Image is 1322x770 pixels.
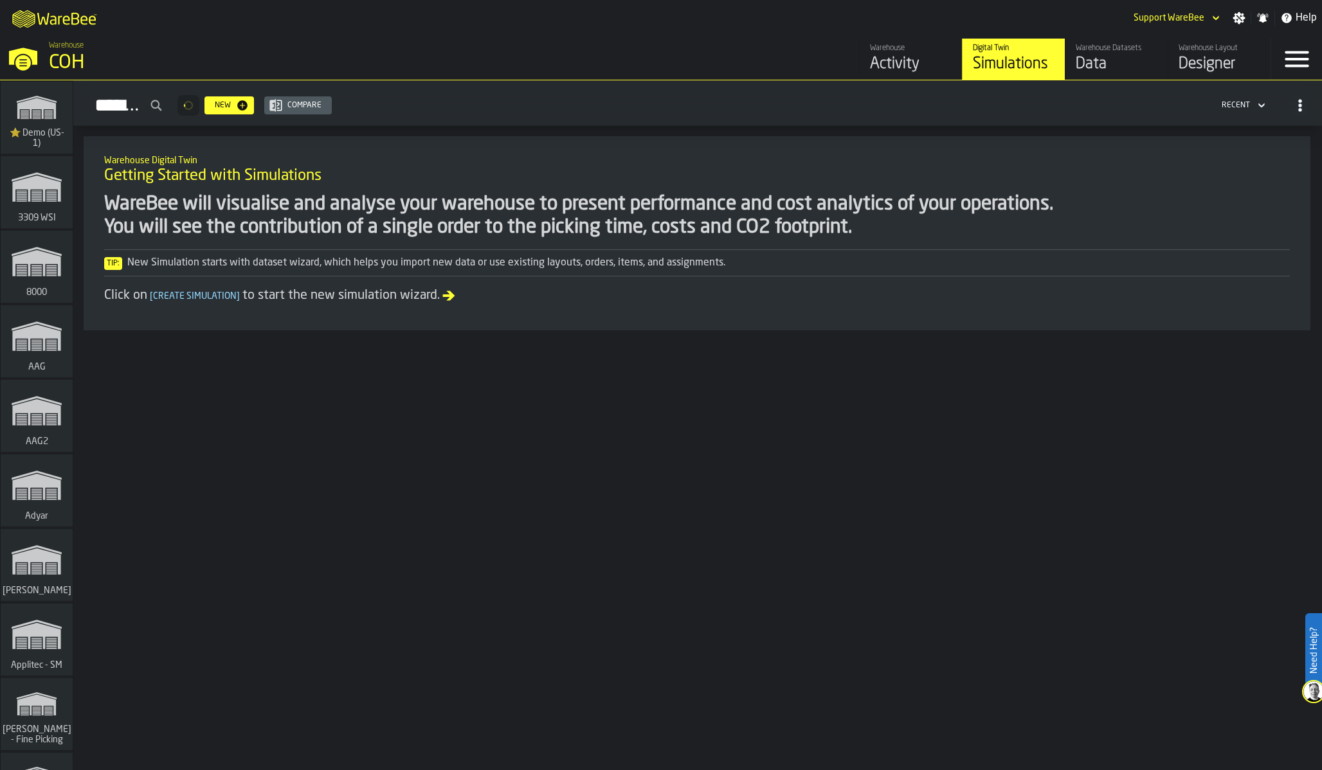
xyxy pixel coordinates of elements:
span: ⭐ Demo (US-1) [6,128,68,148]
span: Help [1296,10,1317,26]
span: Tip: [104,257,122,270]
div: DropdownMenuValue-Support WareBee [1128,10,1222,26]
div: New Simulation starts with dataset wizard, which helps you import new data or use existing layout... [104,255,1290,271]
div: DropdownMenuValue-4 [1222,101,1250,110]
div: New [210,101,236,110]
span: AAG2 [23,436,51,447]
a: link-to-/wh/i/48cbecf7-1ea2-4bc9-a439-03d5b66e1a58/simulations [1,678,73,753]
div: Warehouse [870,44,952,53]
a: link-to-/wh/i/862141b4-a92e-43d2-8b2b-6509793ccc83/simulations [1,454,73,529]
span: ] [237,292,240,301]
a: link-to-/wh/i/b2e041e4-2753-4086-a82a-958e8abdd2c7/simulations [1,231,73,305]
a: link-to-/wh/i/76e2a128-1b54-4d66-80d4-05ae4c277723/designer [1168,39,1271,80]
h2: Sub Title [104,153,1290,166]
div: Simulations [973,54,1055,75]
div: Compare [282,101,327,110]
a: link-to-/wh/i/76e2a128-1b54-4d66-80d4-05ae4c277723/simulations [962,39,1065,80]
label: button-toggle-Menu [1271,39,1322,80]
a: link-to-/wh/i/72fe6713-8242-4c3c-8adf-5d67388ea6d5/simulations [1,529,73,604]
a: link-to-/wh/i/76e2a128-1b54-4d66-80d4-05ae4c277723/feed/ [859,39,962,80]
a: link-to-/wh/i/27cb59bd-8ba0-4176-b0f1-d82d60966913/simulations [1,305,73,380]
span: Getting Started with Simulations [104,166,321,186]
div: ItemListCard- [84,136,1310,330]
label: button-toggle-Notifications [1251,12,1274,24]
div: Designer [1179,54,1260,75]
span: [ [150,292,153,301]
div: DropdownMenuValue-Support WareBee [1134,13,1204,23]
a: link-to-/wh/i/ba0ffe14-8e36-4604-ab15-0eac01efbf24/simulations [1,380,73,454]
h2: button-Simulations [73,80,1322,126]
div: ButtonLoadMore-Loading...-Prev-First-Last [172,95,204,116]
div: Click on to start the new simulation wizard. [104,287,1290,305]
label: Need Help? [1307,614,1321,686]
div: WareBee will visualise and analyse your warehouse to present performance and cost analytics of yo... [104,193,1290,239]
button: button-New [204,96,254,114]
label: button-toggle-Settings [1227,12,1251,24]
button: button-Compare [264,96,332,114]
span: Applitec - SM [8,660,65,670]
a: link-to-/wh/i/76e2a128-1b54-4d66-80d4-05ae4c277723/data [1065,39,1168,80]
div: Activity [870,54,952,75]
div: Warehouse Datasets [1076,44,1157,53]
div: title-Getting Started with Simulations [94,147,1300,193]
div: COH [49,51,396,75]
span: Warehouse [49,41,84,50]
a: link-to-/wh/i/103622fe-4b04-4da1-b95f-2619b9c959cc/simulations [1,82,73,156]
span: Create Simulation [147,292,242,301]
span: 8000 [24,287,50,298]
a: link-to-/wh/i/d1ef1afb-ce11-4124-bdae-ba3d01893ec0/simulations [1,156,73,231]
div: Warehouse Layout [1179,44,1260,53]
div: DropdownMenuValue-4 [1217,98,1268,113]
label: button-toggle-Help [1275,10,1322,26]
div: Digital Twin [973,44,1055,53]
span: Adyar [23,511,51,521]
span: AAG [26,362,48,372]
span: 3309 WSI [15,213,59,223]
a: link-to-/wh/i/662479f8-72da-4751-a936-1d66c412adb4/simulations [1,604,73,678]
div: Data [1076,54,1157,75]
